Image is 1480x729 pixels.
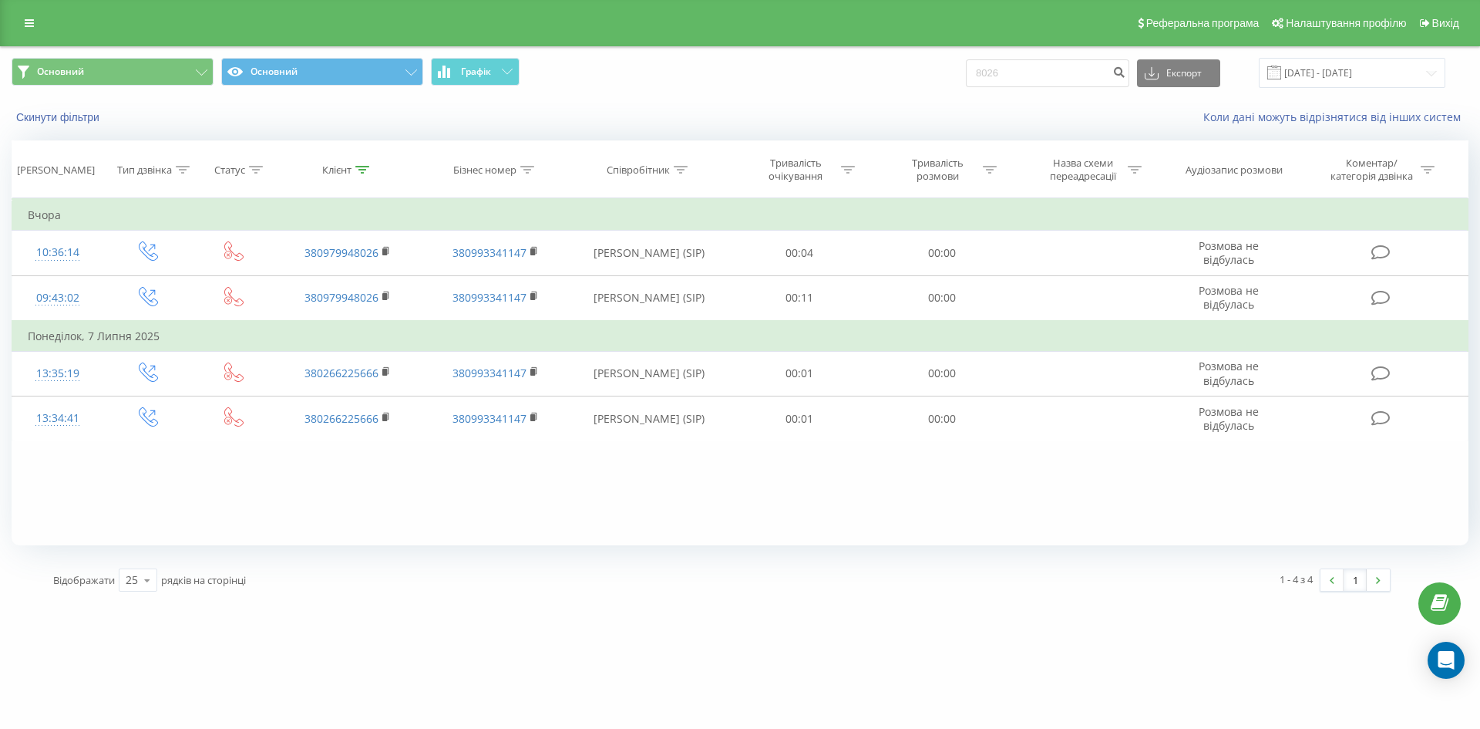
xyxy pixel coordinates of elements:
div: Клієнт [322,164,351,177]
div: 13:35:19 [28,359,88,389]
td: [PERSON_NAME] (SIP) [569,231,728,275]
td: Вчора [12,200,1468,231]
span: Вихід [1432,17,1459,29]
td: 00:01 [728,351,870,396]
div: Аудіозапис розмови [1186,164,1283,177]
td: 00:00 [870,397,1012,441]
div: [PERSON_NAME] [17,164,95,177]
td: Понеділок, 7 Липня 2025 [12,321,1468,352]
span: Розмова не відбулась [1199,404,1259,433]
div: 13:34:41 [28,403,88,434]
a: 380979948026 [304,245,378,260]
td: 00:00 [870,231,1012,275]
div: 10:36:14 [28,238,88,268]
div: Тип дзвінка [117,164,172,177]
button: Скинути фільтри [12,110,107,124]
a: 380993341147 [452,366,526,380]
div: Коментар/категорія дзвінка [1327,157,1417,183]
span: Розмова не відбулась [1199,238,1259,267]
button: Основний [221,58,423,86]
div: Тривалість розмови [896,157,979,183]
td: 00:00 [870,351,1012,396]
span: рядків на сторінці [161,573,246,587]
td: 00:11 [728,275,870,321]
a: 380993341147 [452,411,526,426]
td: [PERSON_NAME] (SIP) [569,275,728,321]
div: Співробітник [607,164,670,177]
a: 380993341147 [452,290,526,305]
td: [PERSON_NAME] (SIP) [569,397,728,441]
a: 380979948026 [304,290,378,305]
div: 09:43:02 [28,283,88,313]
span: Розмова не відбулась [1199,359,1259,387]
a: 380266225666 [304,366,378,380]
div: Статус [214,164,245,177]
span: Відображати [53,573,115,587]
span: Реферальна програма [1146,17,1260,29]
a: 380266225666 [304,411,378,426]
div: Open Intercom Messenger [1428,642,1465,679]
td: [PERSON_NAME] (SIP) [569,351,728,396]
td: 00:01 [728,397,870,441]
div: Тривалість очікування [755,157,837,183]
div: 1 - 4 з 4 [1280,572,1313,587]
a: 380993341147 [452,245,526,260]
input: Пошук за номером [966,59,1129,87]
span: Графік [461,66,491,77]
span: Налаштування профілю [1286,17,1406,29]
button: Основний [12,58,214,86]
a: 1 [1344,569,1367,591]
div: Бізнес номер [453,164,516,177]
button: Експорт [1137,59,1220,87]
td: 00:04 [728,231,870,275]
td: 00:00 [870,275,1012,321]
span: Розмова не відбулась [1199,283,1259,312]
a: Коли дані можуть відрізнятися вiд інших систем [1203,110,1468,124]
span: Основний [37,66,84,78]
div: 25 [126,572,138,588]
button: Графік [431,58,520,86]
div: Назва схеми переадресації [1041,157,1124,183]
